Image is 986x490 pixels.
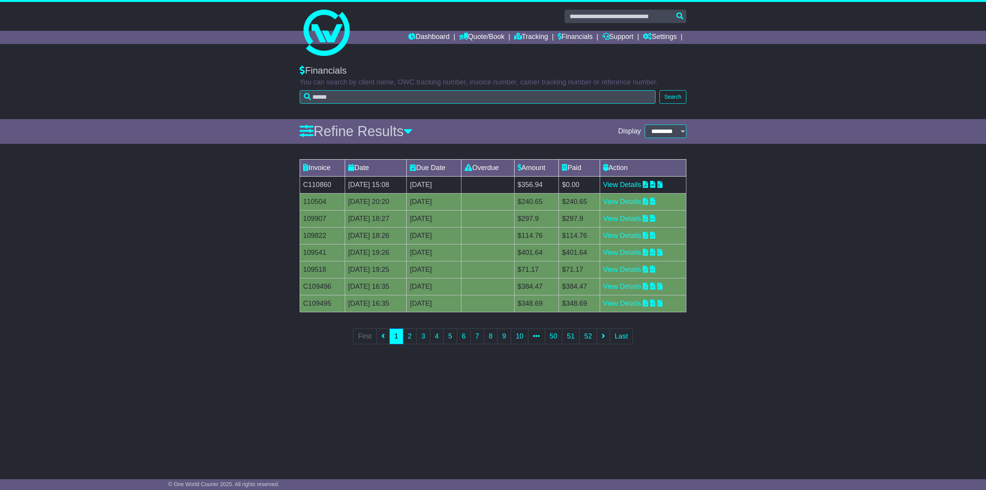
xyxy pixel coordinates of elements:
td: [DATE] 16:35 [345,278,407,295]
a: View Details [603,181,641,189]
a: 10 [511,328,528,344]
td: [DATE] 18:27 [345,210,407,227]
td: $114.76 [559,227,600,244]
td: Due Date [407,159,461,176]
a: 3 [416,328,430,344]
td: $401.64 [559,244,600,261]
td: [DATE] 19:26 [345,244,407,261]
td: $297.9 [559,210,600,227]
td: 109518 [300,261,345,278]
a: View Details [603,249,641,256]
td: [DATE] [407,295,461,312]
a: View Details [603,283,641,290]
td: [DATE] 16:35 [345,295,407,312]
a: Settings [643,31,677,44]
a: 1 [389,328,403,344]
td: [DATE] 18:26 [345,227,407,244]
a: View Details [603,300,641,307]
td: $240.65 [514,193,559,210]
td: Overdue [461,159,515,176]
td: $114.76 [514,227,559,244]
td: C109496 [300,278,345,295]
span: Display [618,127,641,136]
td: 109822 [300,227,345,244]
td: Paid [559,159,600,176]
td: [DATE] [407,176,461,193]
a: 2 [403,328,417,344]
td: $356.94 [514,176,559,193]
a: View Details [603,232,641,239]
a: 4 [430,328,444,344]
td: [DATE] 19:25 [345,261,407,278]
td: 109907 [300,210,345,227]
td: $71.17 [559,261,600,278]
td: $401.64 [514,244,559,261]
td: [DATE] [407,278,461,295]
a: 6 [457,328,471,344]
td: C110860 [300,176,345,193]
a: 8 [484,328,498,344]
td: [DATE] 20:20 [345,193,407,210]
td: $0.00 [559,176,600,193]
button: Search [659,90,686,104]
a: Support [602,31,634,44]
td: [DATE] [407,227,461,244]
td: [DATE] [407,193,461,210]
td: $348.69 [559,295,600,312]
a: Last [610,328,633,344]
a: Financials [558,31,593,44]
td: 109541 [300,244,345,261]
a: View Details [603,198,641,205]
td: C109495 [300,295,345,312]
td: $348.69 [514,295,559,312]
td: Action [600,159,686,176]
a: 51 [562,328,580,344]
span: © One World Courier 2025. All rights reserved. [168,481,280,487]
a: Quote/Book [459,31,505,44]
td: $240.65 [559,193,600,210]
td: 110504 [300,193,345,210]
a: Dashboard [408,31,449,44]
a: View Details [603,266,641,273]
div: Financials [300,65,686,76]
td: Amount [514,159,559,176]
td: $384.47 [559,278,600,295]
td: [DATE] [407,244,461,261]
a: 5 [443,328,457,344]
p: You can search by client name, OWC tracking number, invoice number, carrier tracking number or re... [300,78,686,87]
td: $384.47 [514,278,559,295]
a: 50 [545,328,562,344]
td: Invoice [300,159,345,176]
td: [DATE] [407,210,461,227]
td: $71.17 [514,261,559,278]
a: Refine Results [300,123,413,139]
a: 52 [579,328,597,344]
td: [DATE] 15:08 [345,176,407,193]
a: Tracking [514,31,548,44]
td: [DATE] [407,261,461,278]
td: Date [345,159,407,176]
td: $297.9 [514,210,559,227]
a: View Details [603,215,641,222]
a: 9 [497,328,511,344]
a: 7 [470,328,484,344]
